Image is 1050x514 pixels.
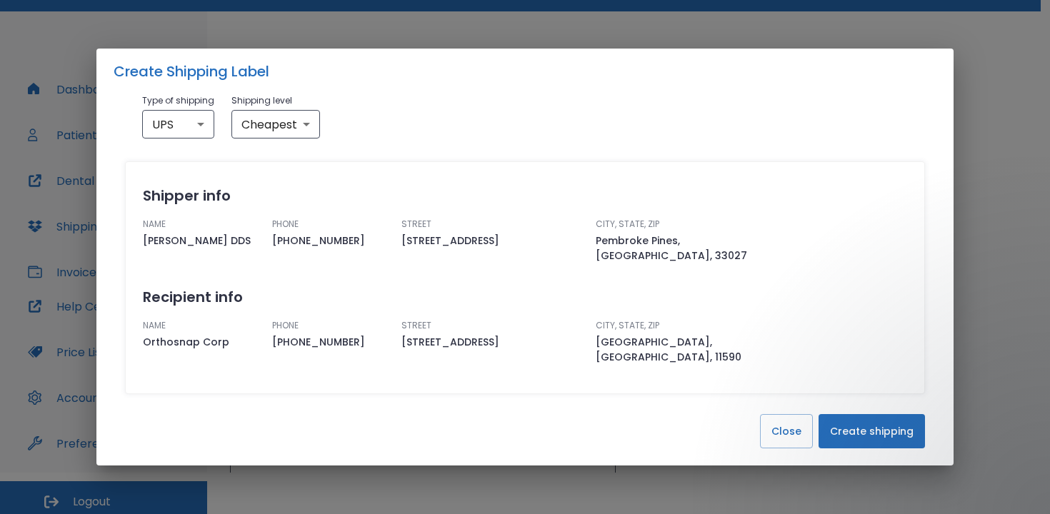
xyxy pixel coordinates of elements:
[17,398,474,413] div: Did this answer your question?
[272,218,390,231] p: PHONE
[143,218,261,231] p: NAME
[456,6,482,31] div: Close
[272,233,390,248] span: [PHONE_NUMBER]
[235,412,256,440] span: 😐
[596,233,779,263] span: Pembroke Pines, [GEOGRAPHIC_DATA], 33027
[272,319,390,332] p: PHONE
[231,94,320,107] p: Shipping level
[189,458,303,470] a: Open in help center
[596,335,779,365] span: [GEOGRAPHIC_DATA], [GEOGRAPHIC_DATA], 11590
[190,412,227,440] span: disappointed reaction
[429,6,456,33] button: Collapse window
[819,414,925,448] button: Create shipping
[401,233,584,248] span: [STREET_ADDRESS]
[227,412,264,440] span: neutral face reaction
[143,233,261,248] span: [PERSON_NAME] DDS
[596,319,779,332] p: CITY, STATE, ZIP
[264,412,301,440] span: smiley reaction
[142,110,214,138] div: UPS
[198,412,219,440] span: 😞
[96,49,954,94] h2: Create Shipping Label
[9,6,36,33] button: go back
[143,335,261,350] span: Orthosnap Corp
[401,218,584,231] p: STREET
[401,319,584,332] p: STREET
[272,412,293,440] span: 😃
[143,185,907,206] h2: Shipper info
[231,110,320,138] div: Cheapest
[143,286,907,308] h2: Recipient info
[401,335,584,350] span: [STREET_ADDRESS]
[596,218,779,231] p: CITY, STATE, ZIP
[143,319,261,332] p: NAME
[760,414,813,448] button: Close
[142,94,214,107] p: Type of shipping
[272,335,390,350] span: [PHONE_NUMBER]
